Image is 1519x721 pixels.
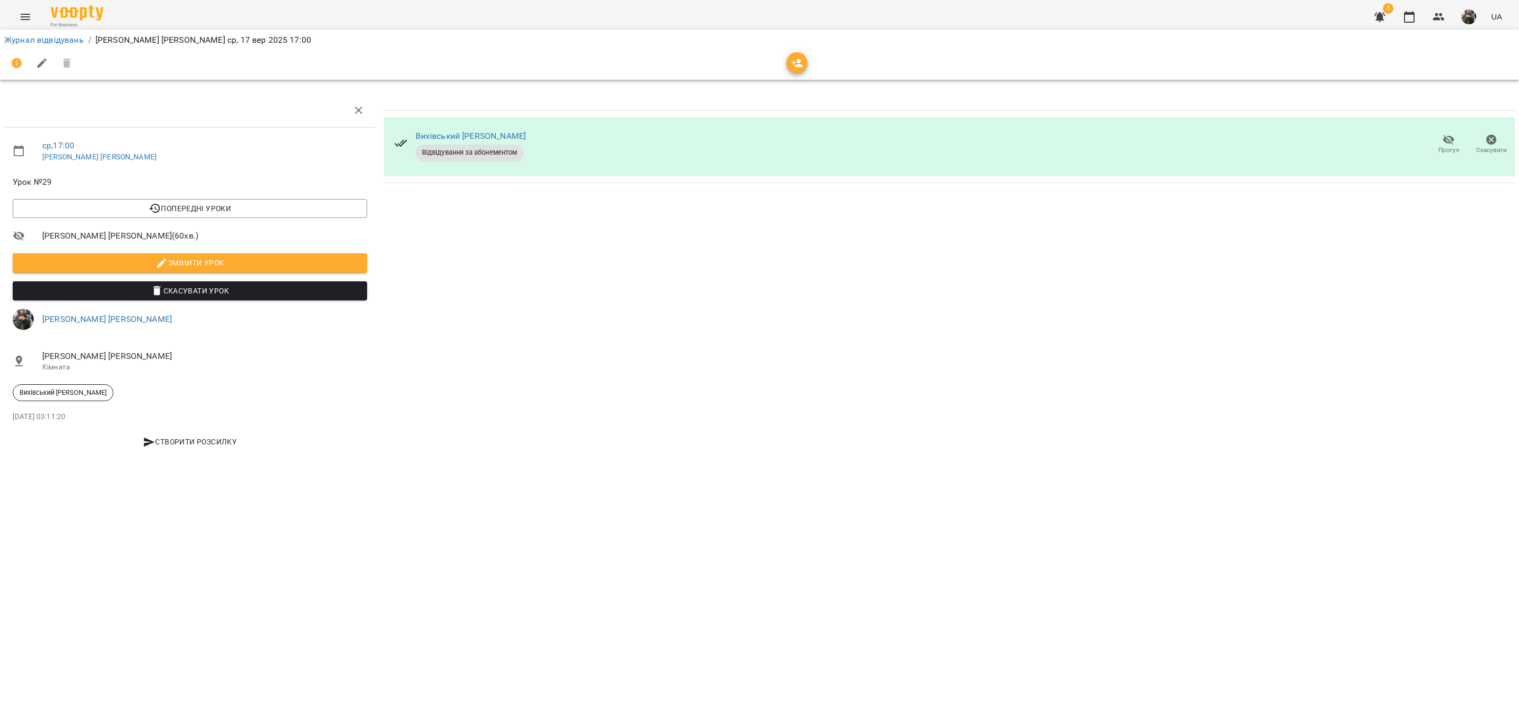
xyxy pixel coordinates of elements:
p: Кімната [42,362,367,373]
button: Змінити урок [13,253,367,272]
p: [PERSON_NAME] [PERSON_NAME] ср, 17 вер 2025 17:00 [95,34,311,46]
a: [PERSON_NAME] [PERSON_NAME] [42,153,157,161]
span: Скасувати [1476,146,1507,155]
span: Змінити урок [21,257,359,269]
a: [PERSON_NAME] [PERSON_NAME] [42,314,172,324]
img: Voopty Logo [51,5,103,21]
span: Вихівський [PERSON_NAME] [13,388,113,397]
span: Урок №29 [13,176,367,188]
span: Створити розсилку [17,435,363,448]
a: Журнал відвідувань [4,35,84,45]
div: Вихівський [PERSON_NAME] [13,384,113,401]
button: Попередні уроки [13,199,367,218]
span: Відвідування за абонементом [416,148,524,157]
span: For Business [51,22,103,29]
span: [PERSON_NAME] [PERSON_NAME] ( 60 хв. ) [42,230,367,242]
span: [PERSON_NAME] [PERSON_NAME] [42,350,367,363]
button: Скасувати Урок [13,281,367,300]
img: 8337ee6688162bb2290644e8745a615f.jpg [13,309,34,330]
li: / [88,34,91,46]
span: Скасувати Урок [21,284,359,297]
span: Прогул [1438,146,1459,155]
button: UA [1487,7,1506,26]
p: [DATE] 03:11:20 [13,412,367,422]
button: Створити розсилку [13,432,367,451]
button: Menu [13,4,38,30]
a: Вихівський [PERSON_NAME] [416,131,526,141]
button: Скасувати [1470,130,1513,159]
span: 5 [1383,3,1393,14]
img: 8337ee6688162bb2290644e8745a615f.jpg [1462,10,1476,24]
span: UA [1491,11,1502,22]
nav: breadcrumb [4,34,1515,46]
a: ср , 17:00 [42,140,74,150]
button: Прогул [1427,130,1470,159]
span: Попередні уроки [21,202,359,215]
